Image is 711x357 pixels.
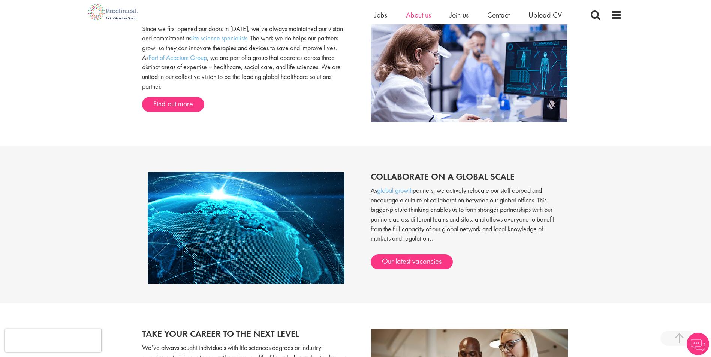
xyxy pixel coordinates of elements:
[142,97,204,112] a: Find out more
[142,24,350,91] p: Since we first opened our doors in [DATE], we’ve always maintained our vision and commitment as ....
[487,10,510,20] a: Contact
[142,329,350,339] h2: Take your career to the next level
[406,10,431,20] a: About us
[371,254,453,269] a: Our latest vacancies
[371,172,564,181] h2: Collaborate on a global scale
[374,10,387,20] a: Jobs
[377,186,413,195] a: global growth
[148,53,207,62] a: Part of Acacium Group
[528,10,562,20] a: Upload CV
[191,34,247,42] a: life science specialists
[450,10,469,20] a: Join us
[5,329,101,352] iframe: reCAPTCHA
[687,333,709,355] img: Chatbot
[371,186,564,251] p: As partners, we actively relocate our staff abroad and encourage a culture of collaboration betwe...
